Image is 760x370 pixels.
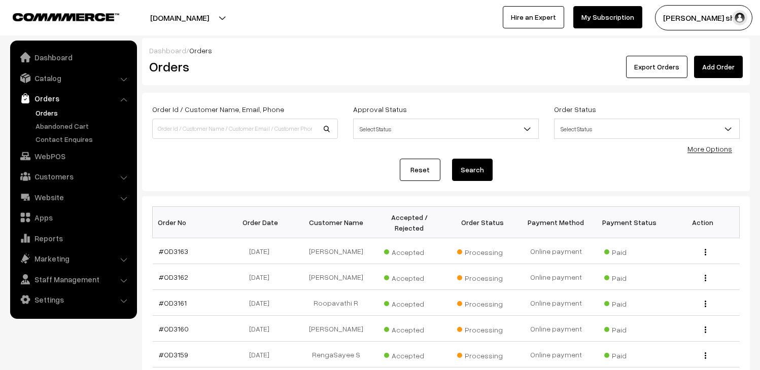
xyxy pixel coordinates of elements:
span: Paid [604,322,655,335]
td: Roopavathi R [299,290,373,316]
a: #OD3162 [159,273,188,281]
a: Settings [13,290,133,309]
button: [PERSON_NAME] sha… [655,5,752,30]
a: Marketing [13,249,133,268]
td: [DATE] [226,238,299,264]
td: [DATE] [226,316,299,342]
td: Online payment [520,290,593,316]
td: Online payment [520,264,593,290]
a: #OD3160 [159,324,189,333]
span: Processing [457,322,508,335]
a: Dashboard [13,48,133,66]
td: [DATE] [226,264,299,290]
th: Payment Status [593,207,666,238]
td: [DATE] [226,290,299,316]
label: Order Status [554,104,596,115]
div: / [149,45,743,56]
label: Approval Status [353,104,407,115]
a: More Options [687,144,732,153]
img: Menu [705,301,706,307]
span: Accepted [384,270,435,283]
a: Catalog [13,69,133,87]
span: Paid [604,270,655,283]
button: Export Orders [626,56,687,78]
a: Orders [13,89,133,107]
a: Abandoned Cart [33,121,133,131]
a: Staff Management [13,270,133,288]
span: Accepted [384,244,435,257]
td: [PERSON_NAME] [299,316,373,342]
a: Hire an Expert [503,6,564,28]
span: Paid [604,296,655,309]
img: user [732,10,747,25]
span: Paid [604,244,655,257]
th: Payment Method [520,207,593,238]
span: Select Status [353,119,539,139]
th: Action [666,207,740,238]
a: Reset [400,159,440,181]
span: Processing [457,244,508,257]
a: Apps [13,208,133,227]
a: Add Order [694,56,743,78]
img: Menu [705,352,706,359]
img: Menu [705,249,706,255]
td: [DATE] [226,342,299,367]
label: Order Id / Customer Name, Email, Phone [152,104,284,115]
td: Online payment [520,238,593,264]
td: Online payment [520,342,593,367]
a: Customers [13,167,133,186]
span: Paid [604,348,655,361]
a: Contact Enquires [33,134,133,144]
th: Accepted / Rejected [372,207,446,238]
span: Accepted [384,296,435,309]
button: Search [452,159,493,181]
a: Website [13,188,133,206]
th: Customer Name [299,207,373,238]
td: [PERSON_NAME] [299,238,373,264]
th: Order Date [226,207,299,238]
button: [DOMAIN_NAME] [115,5,245,30]
span: Select Status [555,120,739,138]
span: Processing [457,348,508,361]
span: Accepted [384,322,435,335]
a: Orders [33,107,133,118]
span: Orders [189,46,212,55]
th: Order Status [446,207,520,238]
a: Reports [13,229,133,247]
a: Dashboard [149,46,186,55]
span: Processing [457,270,508,283]
a: #OD3161 [159,299,187,307]
a: My Subscription [573,6,642,28]
th: Order No [153,207,226,238]
span: Processing [457,296,508,309]
a: COMMMERCE [13,10,101,22]
span: Accepted [384,348,435,361]
span: Select Status [354,120,538,138]
td: [PERSON_NAME] [299,264,373,290]
img: Menu [705,275,706,281]
a: WebPOS [13,147,133,165]
img: COMMMERCE [13,13,119,21]
h2: Orders [149,59,337,75]
span: Select Status [554,119,740,139]
img: Menu [705,326,706,333]
td: Online payment [520,316,593,342]
a: #OD3163 [159,247,188,255]
a: #OD3159 [159,350,188,359]
td: RengaSayee S [299,342,373,367]
input: Order Id / Customer Name / Customer Email / Customer Phone [152,119,338,139]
